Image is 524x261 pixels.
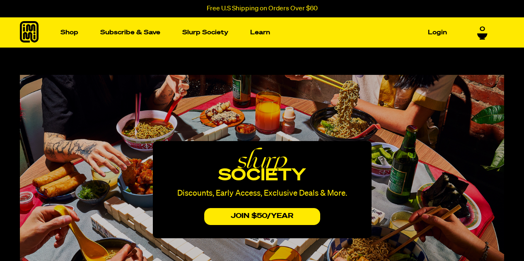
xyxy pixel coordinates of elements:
[247,26,273,39] a: Learn
[218,168,306,184] span: society
[57,17,450,48] nav: Main navigation
[207,5,318,12] p: Free U.S Shipping on Orders Over $60
[97,26,164,39] a: Subscribe & Save
[425,26,450,39] a: Login
[477,26,488,40] a: 0
[179,26,232,39] a: Slurp Society
[164,154,360,166] em: slurp
[57,26,82,39] a: Shop
[164,190,360,197] p: Discounts, Early Access, Exclusive Deals & More.
[204,208,320,225] button: JOIN $50/yEAr
[480,26,485,33] span: 0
